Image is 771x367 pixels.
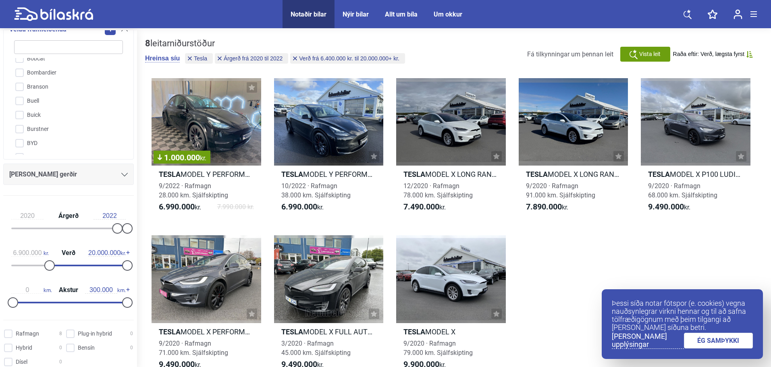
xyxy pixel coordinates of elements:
span: kr. [526,202,568,212]
b: Tesla [159,170,181,178]
span: kr. [200,154,206,162]
span: 9/2020 · Rafmagn 68.000 km. Sjálfskipting [648,182,717,199]
span: kr. [403,202,446,212]
h2: MODEL Y PERFORMANCE FSD [152,170,261,179]
span: Árgerð [56,213,81,219]
a: TeslaMODEL X LONG RANGE9/2020 · Rafmagn91.000 km. Sjálfskipting7.890.000kr. [519,78,628,219]
span: Hybrid [16,344,32,352]
a: TeslaMODEL Y PERFORMANCE10/2022 · Rafmagn38.000 km. Sjálfskipting6.990.000kr. [274,78,384,219]
b: Tesla [281,170,303,178]
span: Dísel [16,358,27,366]
span: kr. [281,202,324,212]
button: Raða eftir: Verð, lægsta fyrst [673,51,753,58]
span: Plug-in hybrid [78,330,112,338]
b: Tesla [526,170,548,178]
a: Nýir bílar [343,10,369,18]
span: Verð [60,250,77,256]
button: Tesla [185,53,213,64]
span: Árgerð frá 2020 til 2022 [224,56,283,61]
h2: MODEL X PERFORMANCE LUDICROUS [152,327,261,336]
a: Notaðir bílar [291,10,326,18]
b: Tesla [281,328,303,336]
span: 12/2020 · Rafmagn 78.000 km. Sjálfskipting [403,182,473,199]
span: 9/2022 · Rafmagn 28.000 km. Sjálfskipting [159,182,228,199]
span: 3/2020 · Rafmagn 45.000 km. Sjálfskipting [281,340,351,357]
a: ÉG SAMÞYKKI [684,333,753,348]
span: 0 [59,344,62,352]
b: Tesla [648,170,670,178]
b: 6.990.000 [159,202,195,211]
button: Verð frá 6.400.000 kr. til 20.000.000+ kr. [290,53,405,64]
b: Tesla [159,328,181,336]
a: 1.000.000kr.TeslaMODEL Y PERFORMANCE FSD9/2022 · Rafmagn28.000 km. Sjálfskipting6.990.000kr.7.990... [152,78,261,219]
img: user-login.svg [734,9,742,19]
span: kr. [88,249,126,257]
a: TeslaMODEL X P100 LUDICROUS9/2020 · Rafmagn68.000 km. Sjálfskipting9.490.000kr. [641,78,750,219]
span: Rafmagn [16,330,39,338]
div: leitarniðurstöður [145,38,407,49]
a: Um okkur [434,10,462,18]
p: Þessi síða notar fótspor (e. cookies) vegna nauðsynlegrar virkni hennar og til að safna tölfræðig... [612,299,753,332]
span: 9/2020 · Rafmagn 79.000 km. Sjálfskipting [403,340,473,357]
button: Hreinsa síu [145,54,180,62]
h2: MODEL Y PERFORMANCE [274,170,384,179]
b: Tesla [403,170,425,178]
span: kr. [11,249,49,257]
span: 0 [59,358,62,366]
span: Bensín [78,344,95,352]
span: 7.990.000 kr. [217,202,254,212]
span: 0 [130,344,133,352]
h2: MODEL X FULL AUTOPILOT [274,327,384,336]
a: TeslaMODEL X LONG RANGE12/2020 · Rafmagn78.000 km. Sjálfskipting7.490.000kr. [396,78,506,219]
b: 7.490.000 [403,202,439,211]
a: Allt um bíla [385,10,418,18]
h2: MODEL X [396,327,506,336]
span: 1.000.000 [158,153,206,162]
span: Tesla [194,56,207,61]
h2: MODEL X LONG RANGE [396,170,506,179]
span: Raða eftir: Verð, lægsta fyrst [673,51,744,58]
b: 9.490.000 [648,202,684,211]
h2: MODEL X LONG RANGE [519,170,628,179]
span: km. [11,286,52,294]
span: 9/2020 · Rafmagn 91.000 km. Sjálfskipting [526,182,595,199]
span: 0 [130,330,133,338]
span: Vista leit [639,50,661,58]
span: 9/2020 · Rafmagn 71.000 km. Sjálfskipting [159,340,228,357]
button: Árgerð frá 2020 til 2022 [215,53,288,64]
span: [PERSON_NAME] gerðir [9,169,77,180]
a: [PERSON_NAME] upplýsingar [612,332,684,349]
span: Fá tilkynningar um þennan leit [527,50,613,58]
b: 8 [145,38,150,48]
span: 8 [59,330,62,338]
span: kr. [159,202,201,212]
b: 7.890.000 [526,202,562,211]
span: 10/2022 · Rafmagn 38.000 km. Sjálfskipting [281,182,351,199]
span: Verð frá 6.400.000 kr. til 20.000.000+ kr. [299,56,399,61]
b: Tesla [403,328,425,336]
span: km. [85,286,126,294]
h2: MODEL X P100 LUDICROUS [641,170,750,179]
b: 6.990.000 [281,202,317,211]
span: Akstur [57,287,80,293]
span: kr. [648,202,690,212]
